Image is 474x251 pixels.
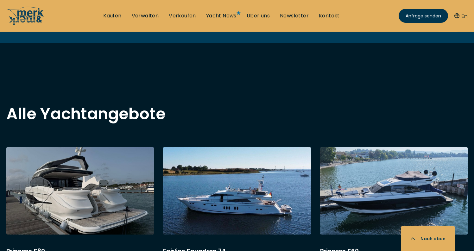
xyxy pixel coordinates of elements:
[454,12,468,20] button: En
[401,226,455,251] button: Nach oben
[206,12,237,19] a: Yacht News
[319,12,340,19] a: Kontakt
[247,12,270,19] a: Über uns
[169,12,196,19] a: Verkaufen
[406,13,441,19] span: Anfrage senden
[280,12,309,19] a: Newsletter
[132,12,159,19] a: Verwalten
[399,9,448,23] a: Anfrage senden
[103,12,121,19] a: Kaufen
[6,106,468,122] h2: Alle Yachtangebote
